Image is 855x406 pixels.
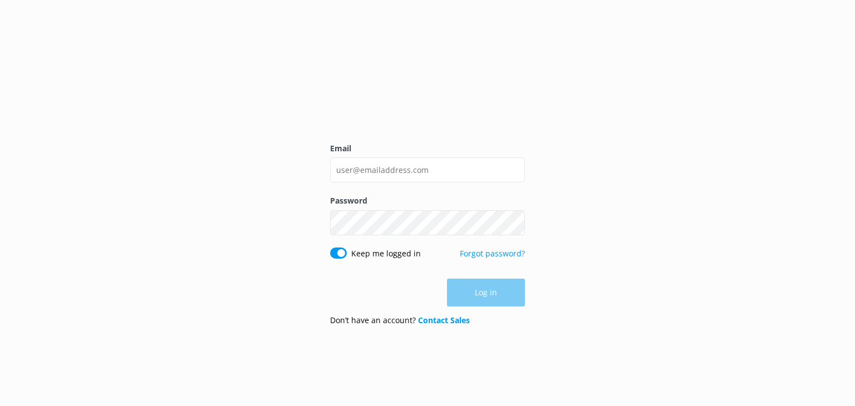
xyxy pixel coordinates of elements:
[330,142,525,155] label: Email
[330,314,470,326] p: Don’t have an account?
[503,211,525,234] button: Show password
[330,195,525,207] label: Password
[418,315,470,325] a: Contact Sales
[330,157,525,182] input: user@emailaddress.com
[460,248,525,259] a: Forgot password?
[351,247,421,260] label: Keep me logged in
